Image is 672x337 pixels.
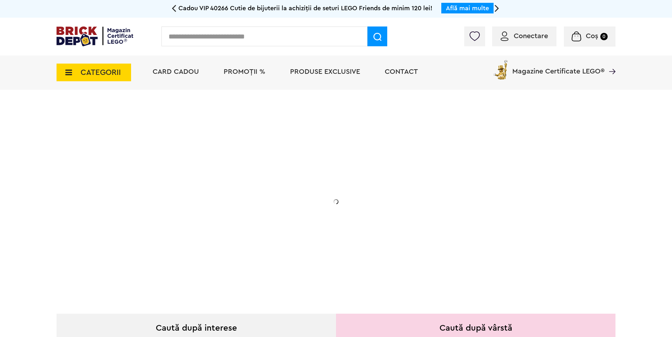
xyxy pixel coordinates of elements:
[107,193,248,222] h2: Seria de sărbători: Fantomă luminoasă. Promoția este valabilă în perioada [DATE] - [DATE].
[107,160,248,185] h1: Cadou VIP 40772
[605,59,615,66] a: Magazine Certificate LEGO®
[81,69,121,76] span: CATEGORII
[512,59,605,75] span: Magazine Certificate LEGO®
[514,32,548,40] span: Conectare
[600,33,608,40] small: 0
[501,32,548,40] a: Conectare
[224,68,265,75] a: PROMOȚII %
[290,68,360,75] a: Produse exclusive
[446,5,489,11] a: Află mai multe
[107,238,248,247] div: Află detalii
[385,68,418,75] a: Contact
[153,68,199,75] a: Card Cadou
[178,5,432,11] span: Cadou VIP 40266 Cutie de bijuterii la achiziții de seturi LEGO Friends de minim 120 lei!
[586,32,598,40] span: Coș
